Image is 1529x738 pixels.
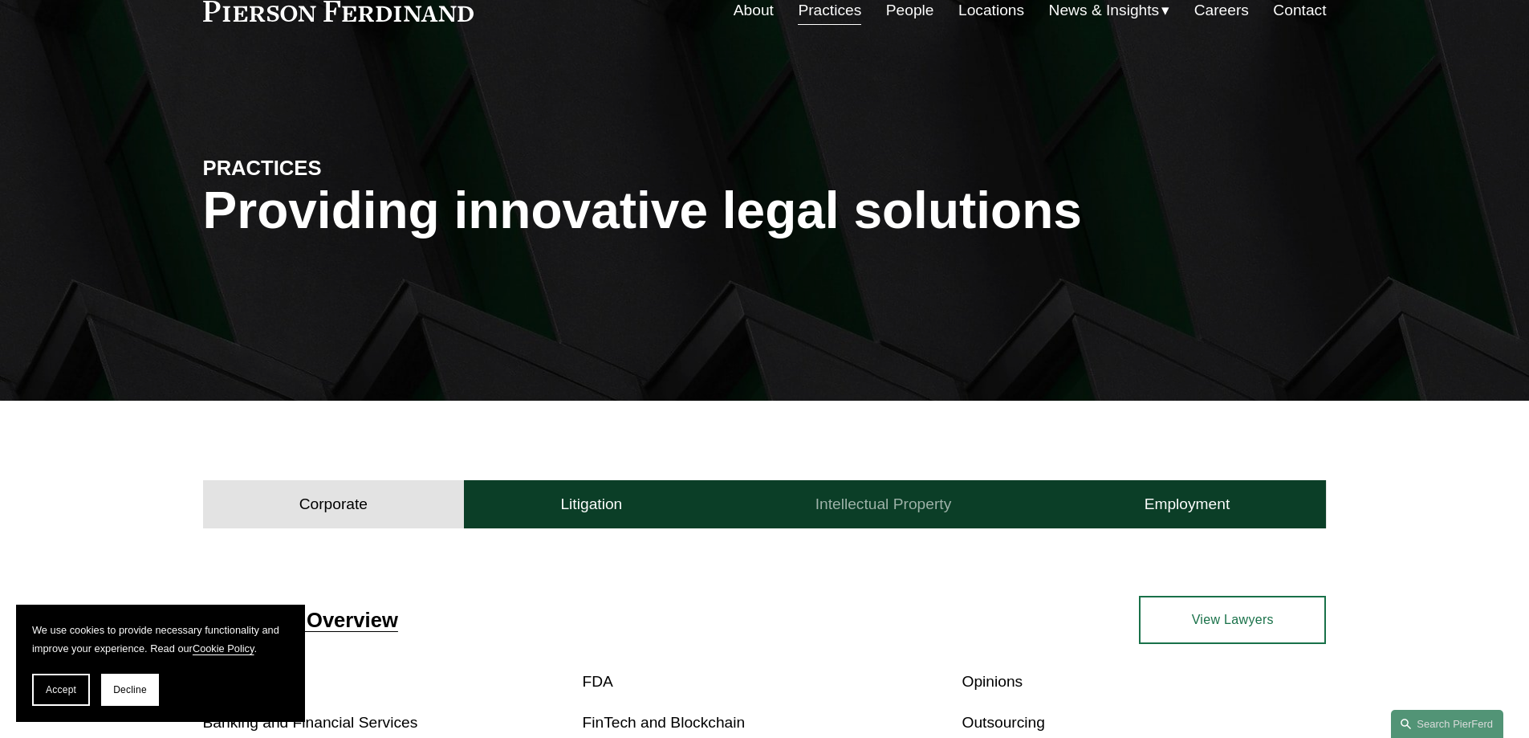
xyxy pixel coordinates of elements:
[962,673,1023,690] a: Opinions
[32,674,90,706] button: Accept
[113,684,147,695] span: Decline
[560,495,622,514] h4: Litigation
[203,609,398,631] a: Corporate Overview
[583,714,746,731] a: FinTech and Blockchain
[299,495,368,514] h4: Corporate
[32,621,289,658] p: We use cookies to provide necessary functionality and improve your experience. Read our .
[46,684,76,695] span: Accept
[962,714,1044,731] a: Outsourcing
[815,495,952,514] h4: Intellectual Property
[16,605,305,722] section: Cookie banner
[193,642,254,654] a: Cookie Policy
[203,714,418,731] a: Banking and Financial Services
[1391,710,1503,738] a: Search this site
[203,181,1327,240] h1: Providing innovative legal solutions
[1139,596,1326,644] a: View Lawyers
[1145,495,1230,514] h4: Employment
[203,155,484,181] h4: PRACTICES
[583,673,613,690] a: FDA
[101,674,159,706] button: Decline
